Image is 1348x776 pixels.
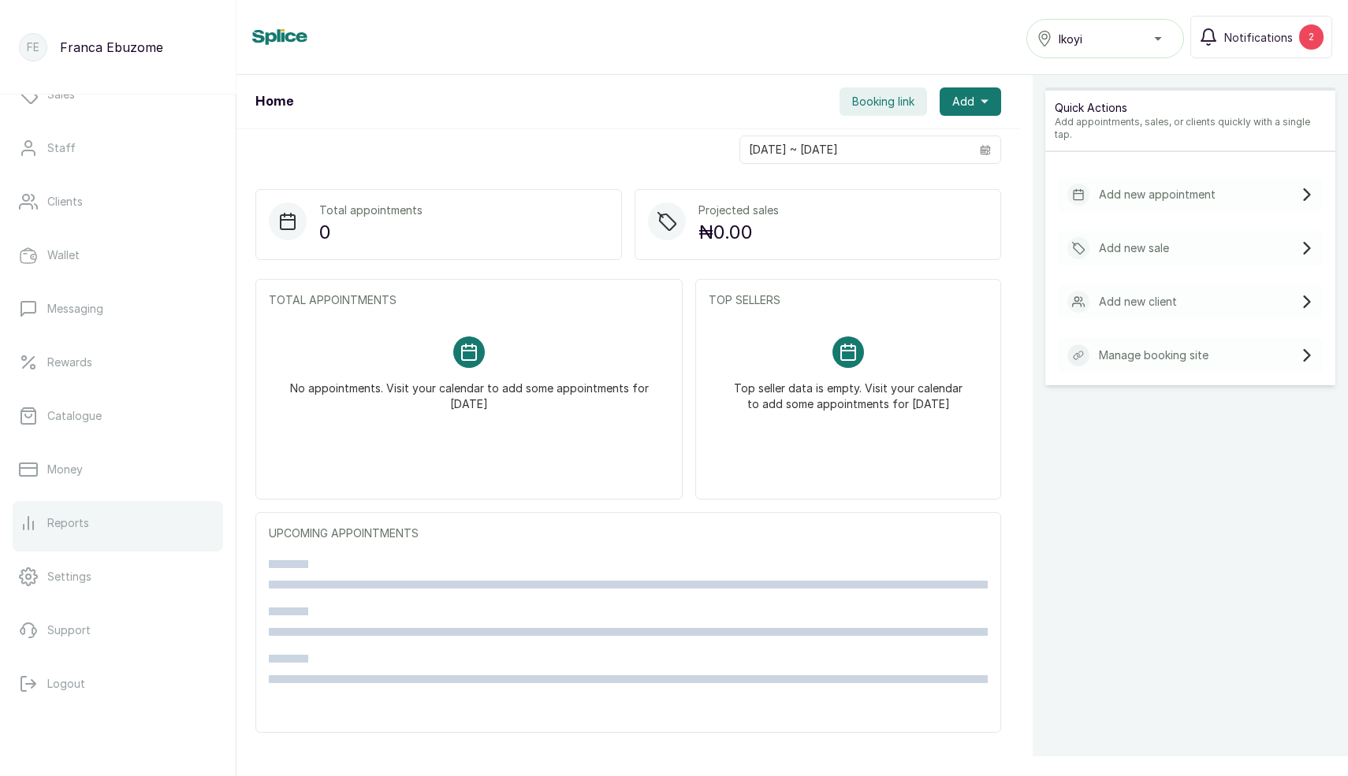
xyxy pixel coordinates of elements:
p: Add new sale [1099,240,1169,256]
svg: calendar [980,144,991,155]
p: 0 [319,218,423,247]
span: Booking link [852,94,914,110]
p: Staff [47,140,76,156]
p: Catalogue [47,408,102,424]
p: Add appointments, sales, or clients quickly with a single tap. [1055,116,1326,141]
p: Quick Actions [1055,100,1326,116]
p: Add new appointment [1099,187,1216,202]
a: Reports [13,501,223,545]
p: ₦0.00 [698,218,779,247]
button: Add [940,87,1001,116]
span: Ikoyi [1059,31,1082,47]
p: Top seller data is empty. Visit your calendar to add some appointments for [DATE] [728,368,969,412]
a: Sales [13,72,223,117]
p: Wallet [47,247,80,263]
a: Support [13,608,223,652]
span: Add [952,94,974,110]
p: Settings [47,569,91,585]
a: Rewards [13,340,223,384]
input: Select date [740,136,970,163]
a: Wallet [13,233,223,277]
p: Support [47,622,91,638]
p: No appointments. Visit your calendar to add some appointments for [DATE] [288,368,650,412]
a: Money [13,447,223,492]
p: Clients [47,194,83,210]
p: Total appointments [319,202,423,218]
a: Catalogue [13,394,223,438]
p: Projected sales [698,202,779,218]
p: Rewards [47,355,92,370]
a: Staff [13,126,223,170]
p: TOP SELLERS [709,292,988,308]
span: Notifications [1224,29,1293,46]
p: Manage booking site [1099,347,1208,363]
p: Franca Ebuzome [60,38,163,57]
p: Logout [47,676,85,692]
p: Reports [47,515,89,531]
button: Logout [13,662,223,706]
p: Add new client [1099,294,1177,310]
p: Messaging [47,301,103,317]
a: Clients [13,180,223,224]
h1: Home [255,92,293,111]
p: TOTAL APPOINTMENTS [269,292,669,308]
a: Settings [13,555,223,599]
div: 2 [1299,24,1324,50]
p: Sales [47,87,75,102]
button: Notifications2 [1190,16,1332,58]
p: Money [47,462,83,477]
a: Messaging [13,287,223,331]
p: UPCOMING APPOINTMENTS [269,525,988,541]
p: FE [27,39,39,55]
button: Booking link [840,87,927,116]
button: Ikoyi [1026,19,1184,58]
